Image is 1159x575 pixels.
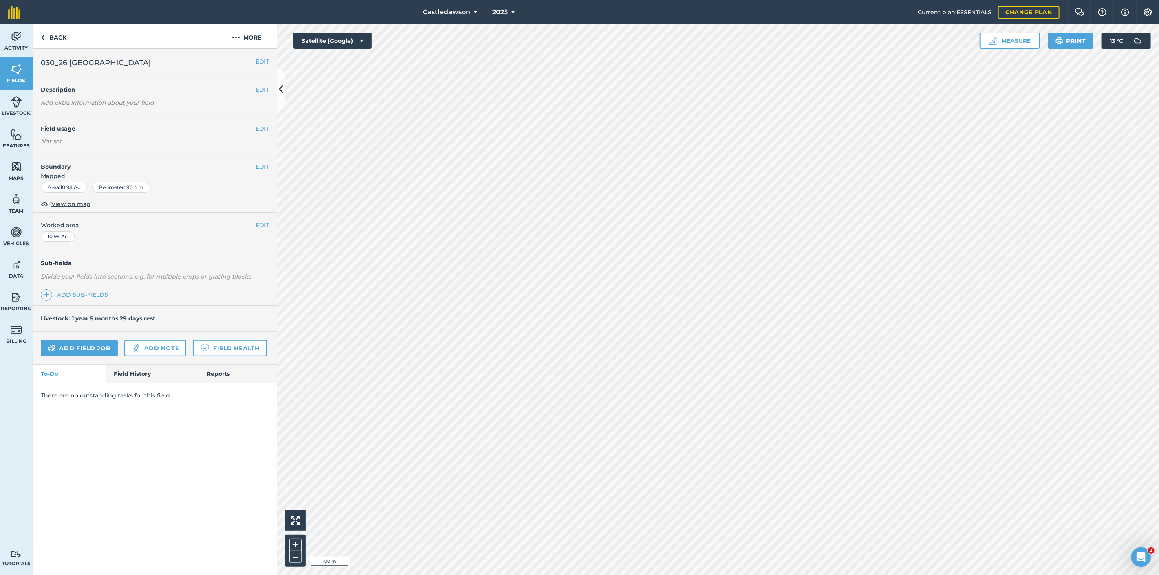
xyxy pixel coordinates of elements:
img: fieldmargin Logo [8,6,20,19]
img: svg+xml;base64,PHN2ZyB4bWxucz0iaHR0cDovL3d3dy53My5vcmcvMjAwMC9zdmciIHdpZHRoPSIxNyIgaGVpZ2h0PSIxNy... [1121,7,1129,17]
em: Divide your fields into sections, e.g. for multiple crops or grazing blocks [41,273,251,280]
img: svg+xml;base64,PD94bWwgdmVyc2lvbj0iMS4wIiBlbmNvZGluZz0idXRmLTgiPz4KPCEtLSBHZW5lcmF0b3I6IEFkb2JlIE... [132,343,141,353]
h4: Livestock: 1 year 5 months 29 days rest [41,315,155,322]
a: Field History [106,365,198,383]
img: svg+xml;base64,PHN2ZyB4bWxucz0iaHR0cDovL3d3dy53My5vcmcvMjAwMC9zdmciIHdpZHRoPSI1NiIgaGVpZ2h0PSI2MC... [11,63,22,75]
span: 030_26 [GEOGRAPHIC_DATA] [41,57,151,68]
a: Field Health [193,340,267,356]
button: Measure [980,33,1040,49]
button: Print [1048,33,1094,49]
button: EDIT [256,85,269,94]
img: svg+xml;base64,PD94bWwgdmVyc2lvbj0iMS4wIiBlbmNvZGluZz0idXRmLTgiPz4KPCEtLSBHZW5lcmF0b3I6IEFkb2JlIE... [1130,33,1146,49]
div: Area : 10.98 Ac [41,182,87,193]
span: Worked area [41,221,269,230]
button: Satellite (Google) [293,33,372,49]
img: svg+xml;base64,PHN2ZyB4bWxucz0iaHR0cDovL3d3dy53My5vcmcvMjAwMC9zdmciIHdpZHRoPSIxNCIgaGVpZ2h0PSIyNC... [44,290,49,300]
em: Add extra information about your field [41,99,154,106]
img: svg+xml;base64,PD94bWwgdmVyc2lvbj0iMS4wIiBlbmNvZGluZz0idXRmLTgiPz4KPCEtLSBHZW5lcmF0b3I6IEFkb2JlIE... [11,259,22,271]
a: Add note [124,340,186,356]
button: – [289,551,302,563]
button: 13 °C [1102,33,1151,49]
img: svg+xml;base64,PD94bWwgdmVyc2lvbj0iMS4wIiBlbmNvZGluZz0idXRmLTgiPz4KPCEtLSBHZW5lcmF0b3I6IEFkb2JlIE... [11,193,22,206]
a: To-Do [33,365,106,383]
img: svg+xml;base64,PD94bWwgdmVyc2lvbj0iMS4wIiBlbmNvZGluZz0idXRmLTgiPz4KPCEtLSBHZW5lcmF0b3I6IEFkb2JlIE... [11,291,22,303]
a: Reports [198,365,277,383]
span: Current plan : ESSENTIALS [918,8,992,17]
span: 1 [1148,547,1155,554]
img: svg+xml;base64,PD94bWwgdmVyc2lvbj0iMS4wIiBlbmNvZGluZz0idXRmLTgiPz4KPCEtLSBHZW5lcmF0b3I6IEFkb2JlIE... [11,551,22,558]
img: svg+xml;base64,PD94bWwgdmVyc2lvbj0iMS4wIiBlbmNvZGluZz0idXRmLTgiPz4KPCEtLSBHZW5lcmF0b3I6IEFkb2JlIE... [11,226,22,238]
img: svg+xml;base64,PD94bWwgdmVyc2lvbj0iMS4wIiBlbmNvZGluZz0idXRmLTgiPz4KPCEtLSBHZW5lcmF0b3I6IEFkb2JlIE... [11,96,22,108]
img: Ruler icon [989,37,997,45]
h4: Description [41,85,269,94]
p: There are no outstanding tasks for this field. [41,391,269,400]
button: EDIT [256,57,269,66]
img: svg+xml;base64,PHN2ZyB4bWxucz0iaHR0cDovL3d3dy53My5vcmcvMjAwMC9zdmciIHdpZHRoPSIxOSIgaGVpZ2h0PSIyNC... [1055,36,1063,46]
a: Add sub-fields [41,289,111,301]
div: 10.98 Ac [41,231,75,242]
span: Mapped [33,171,277,180]
img: svg+xml;base64,PHN2ZyB4bWxucz0iaHR0cDovL3d3dy53My5vcmcvMjAwMC9zdmciIHdpZHRoPSI1NiIgaGVpZ2h0PSI2MC... [11,128,22,140]
button: EDIT [256,124,269,133]
span: View on map [51,200,90,208]
img: Two speech bubbles overlapping with the left bubble in the forefront [1075,8,1084,16]
span: 13 ° C [1110,33,1123,49]
div: Not set [41,137,269,145]
a: Add field job [41,340,118,356]
img: svg+xml;base64,PHN2ZyB4bWxucz0iaHR0cDovL3d3dy53My5vcmcvMjAwMC9zdmciIHdpZHRoPSIyMCIgaGVpZ2h0PSIyNC... [232,33,240,42]
button: View on map [41,199,90,209]
h4: Boundary [33,154,256,171]
img: svg+xml;base64,PD94bWwgdmVyc2lvbj0iMS4wIiBlbmNvZGluZz0idXRmLTgiPz4KPCEtLSBHZW5lcmF0b3I6IEFkb2JlIE... [11,324,22,336]
img: A cog icon [1143,8,1153,16]
button: + [289,539,302,551]
img: svg+xml;base64,PHN2ZyB4bWxucz0iaHR0cDovL3d3dy53My5vcmcvMjAwMC9zdmciIHdpZHRoPSI5IiBoZWlnaHQ9IjI0Ii... [41,33,44,42]
a: Back [33,24,75,48]
iframe: Intercom live chat [1131,547,1151,567]
img: A question mark icon [1097,8,1107,16]
h4: Sub-fields [33,259,277,268]
img: svg+xml;base64,PHN2ZyB4bWxucz0iaHR0cDovL3d3dy53My5vcmcvMjAwMC9zdmciIHdpZHRoPSI1NiIgaGVpZ2h0PSI2MC... [11,161,22,173]
img: svg+xml;base64,PD94bWwgdmVyc2lvbj0iMS4wIiBlbmNvZGluZz0idXRmLTgiPz4KPCEtLSBHZW5lcmF0b3I6IEFkb2JlIE... [11,31,22,43]
img: Four arrows, one pointing top left, one top right, one bottom right and the last bottom left [291,516,300,525]
img: svg+xml;base64,PD94bWwgdmVyc2lvbj0iMS4wIiBlbmNvZGluZz0idXRmLTgiPz4KPCEtLSBHZW5lcmF0b3I6IEFkb2JlIE... [48,343,56,353]
div: Perimeter : 911.4 m [92,182,150,193]
span: Castledawson [423,7,470,17]
h4: Field usage [41,124,256,133]
button: EDIT [256,221,269,230]
span: 2025 [492,7,508,17]
a: Change plan [998,6,1060,19]
img: svg+xml;base64,PHN2ZyB4bWxucz0iaHR0cDovL3d3dy53My5vcmcvMjAwMC9zdmciIHdpZHRoPSIxOCIgaGVpZ2h0PSIyNC... [41,199,48,209]
button: EDIT [256,162,269,171]
button: More [216,24,277,48]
